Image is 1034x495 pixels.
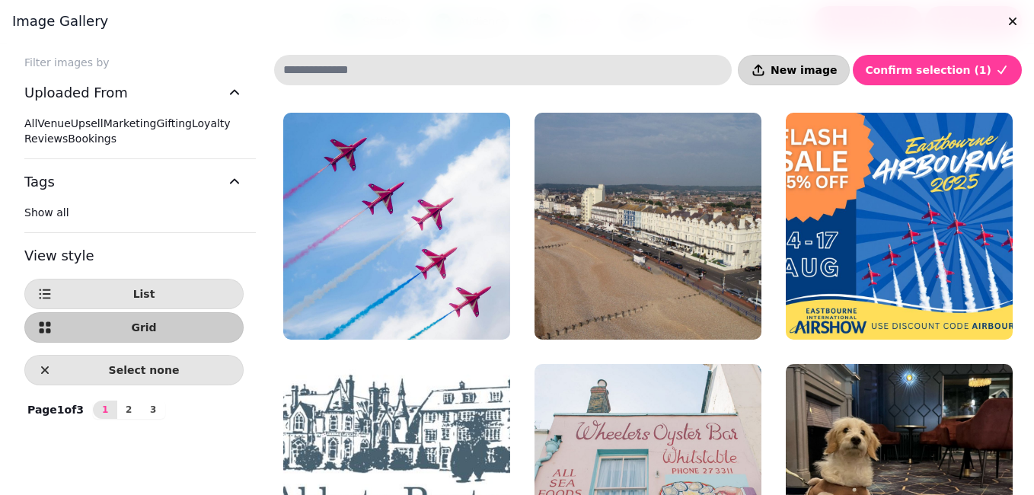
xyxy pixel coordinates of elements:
span: 1 [99,405,111,414]
button: 2 [116,401,141,419]
span: Show all [24,206,69,219]
button: Confirm selection (1) [853,55,1022,85]
button: Select [795,302,855,332]
button: Grid [24,312,244,343]
span: Select none [57,365,231,375]
button: 1 [93,401,117,419]
div: Tags [24,205,244,232]
p: YORK Airbourne [FB POST] (2).png [796,120,949,133]
span: Reviews [24,133,68,145]
nav: Pagination [93,401,165,419]
span: 2 [123,405,135,414]
h3: View style [24,245,244,267]
div: Uploaded From [24,116,244,158]
button: Tags [24,159,244,205]
span: Loyalty [192,117,231,129]
span: All [24,117,37,129]
button: List [24,279,244,309]
span: Marketing [104,117,157,129]
span: Confirm selection ( 1 ) [865,65,991,75]
h3: Image gallery [12,12,1022,30]
span: 3 [147,405,159,414]
button: 3 [141,401,165,419]
span: Bookings [68,133,116,145]
span: Grid [57,322,231,333]
span: Venue [37,117,70,129]
span: New image [771,65,837,75]
span: Upsell [71,117,104,129]
button: New image [738,55,850,85]
span: Select [807,311,844,322]
img: YH - Beach.png [535,113,761,340]
span: Gifting [156,117,192,129]
button: Select none [24,355,244,385]
img: YORK Airbourne [FB POST] (2).png [786,113,1013,340]
label: Filter images by [12,55,256,70]
span: List [57,289,231,299]
img: YH - Airshow.png [283,113,510,340]
button: Uploaded From [24,70,244,116]
p: Page 1 of 3 [21,402,90,417]
button: delete [891,302,921,332]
